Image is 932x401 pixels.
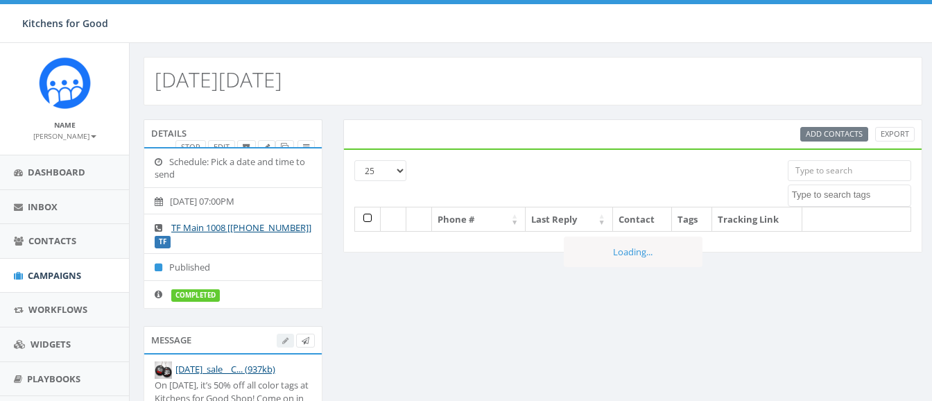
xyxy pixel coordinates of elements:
[31,338,71,350] span: Widgets
[281,142,288,152] span: Clone Campaign
[155,157,169,167] i: Schedule: Pick a date and time to send
[28,234,76,247] span: Contacts
[875,127,915,142] a: Export
[712,207,802,232] th: Tracking Link
[264,142,270,152] span: Edit Campaign Title
[28,303,87,316] span: Workflows
[27,373,80,385] span: Playbooks
[303,142,309,152] span: View Campaign Delivery Statistics
[33,129,96,142] a: [PERSON_NAME]
[526,207,612,232] th: Last Reply
[28,200,58,213] span: Inbox
[155,263,169,272] i: Published
[144,148,322,188] li: Schedule: Pick a date and time to send
[144,253,322,281] li: Published
[144,326,322,354] div: Message
[672,207,711,232] th: Tags
[302,335,309,345] span: Send Test Message
[208,140,235,155] a: Edit
[243,142,250,152] span: Archive Campaign
[22,17,108,30] span: Kitchens for Good
[171,289,220,302] label: completed
[39,57,91,109] img: Rally_Corp_Icon_1.png
[171,221,311,234] a: TF Main 1008 [[PHONE_NUMBER]]
[564,237,702,268] div: Loading...
[28,166,85,178] span: Dashboard
[144,187,322,215] li: [DATE] 07:00PM
[144,119,322,147] div: Details
[788,160,911,181] input: Type to search
[33,131,96,141] small: [PERSON_NAME]
[175,363,275,375] a: [DATE]_sale__C... (937kb)
[54,120,76,130] small: Name
[792,189,911,201] textarea: Search
[613,207,673,232] th: Contact
[155,68,282,91] h2: [DATE][DATE]
[155,236,171,248] label: TF
[175,140,206,155] a: Stop
[432,207,526,232] th: Phone #
[28,269,81,282] span: Campaigns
